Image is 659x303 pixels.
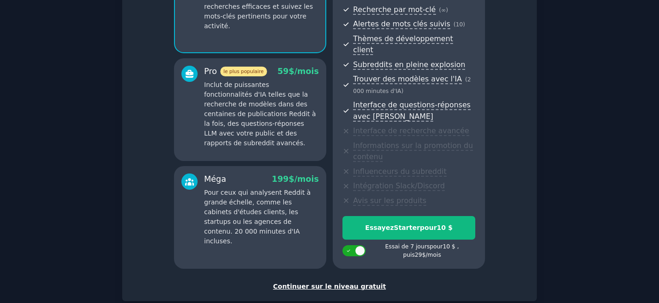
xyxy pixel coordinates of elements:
[465,76,467,83] font: (
[353,126,469,135] font: Interface de recherche avancée
[204,189,311,245] font: Pour ceux qui analysent Reddit à grande échelle, comme les cabinets d'études clients, les startup...
[204,174,226,184] font: Méga
[294,67,319,76] font: /mois
[403,243,459,258] font: 10 $ , puis
[294,174,319,184] font: /mois
[456,21,463,28] font: 10
[353,19,450,28] font: Alertes de mots clés suivis
[204,81,316,147] font: Inclut de puissantes fonctionnalités d'IA telles que la recherche de modèles dans des centaines d...
[365,224,394,231] font: Essayez
[420,224,437,231] font: pour
[353,141,473,161] font: Informations sur la promotion du contenu
[439,7,441,13] font: (
[353,76,471,94] font: 2 000 minutes d'IA
[401,88,404,94] font: )
[422,252,426,258] font: $
[353,196,426,205] font: Avis sur les produits
[289,67,294,76] font: $
[446,7,448,13] font: )
[353,74,462,83] font: Trouver des modèles avec l'IA
[415,252,422,258] font: 29
[272,174,289,184] font: 199
[426,252,441,258] font: /mois
[289,174,294,184] font: $
[273,283,386,290] font: Continuer sur le niveau gratuit
[277,67,288,76] font: 59
[342,216,475,240] button: EssayezStarterpour10 $
[353,34,453,55] font: Thèmes de développement client
[441,7,446,13] font: ∞
[454,21,456,28] font: (
[437,224,453,231] font: 10 $
[224,68,264,74] font: le plus populaire
[353,60,465,69] font: Subreddits en pleine explosion
[394,224,420,231] font: Starter
[430,243,443,250] font: pour
[204,67,217,76] font: Pro
[463,21,465,28] font: )
[353,5,435,14] font: Recherche par mot-clé
[385,243,429,250] font: Essai de 7 jours
[353,167,447,176] font: Influenceurs du subreddit
[353,100,471,121] font: Interface de questions-réponses avec [PERSON_NAME]
[353,181,445,190] font: Intégration Slack/Discord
